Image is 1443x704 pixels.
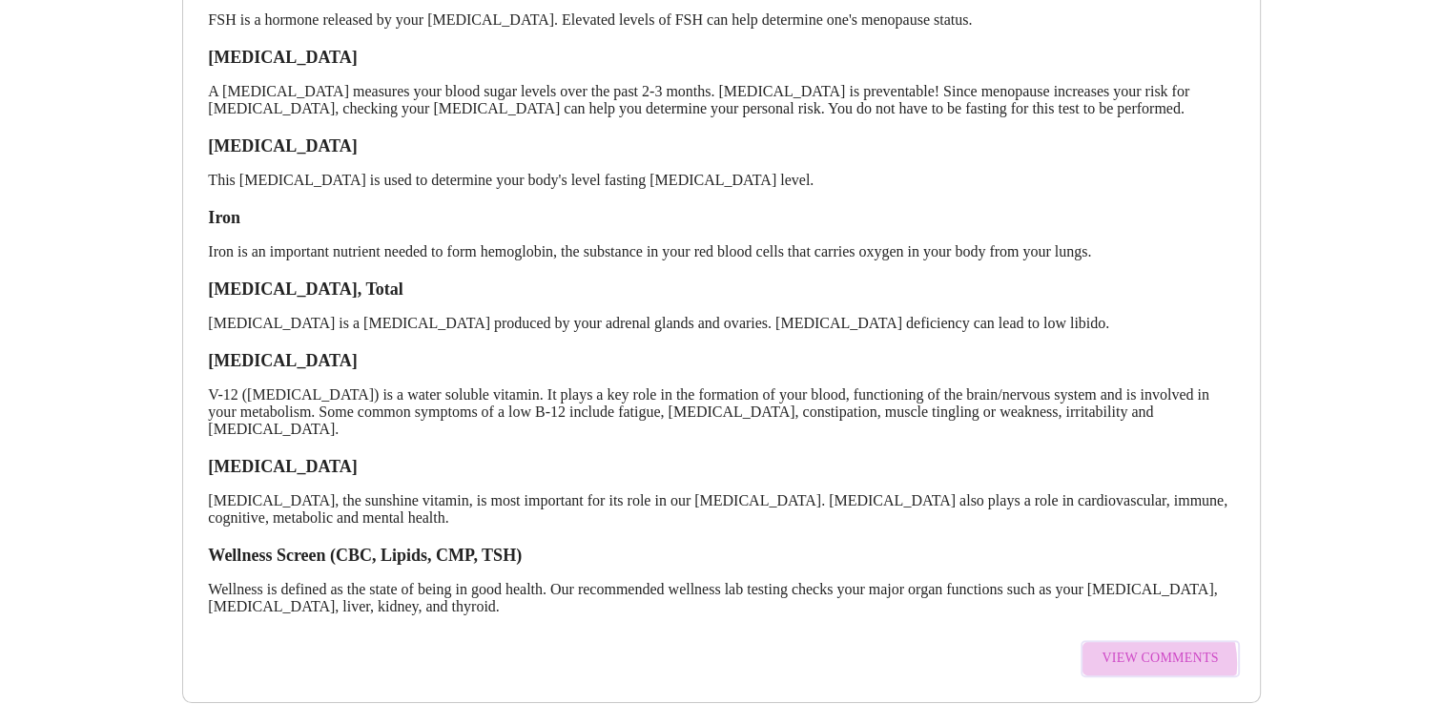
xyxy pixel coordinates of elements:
[208,172,1234,189] p: This [MEDICAL_DATA] is used to determine your body's level fasting [MEDICAL_DATA] level.
[1081,640,1239,677] button: View Comments
[208,208,1234,228] h3: Iron
[208,457,1234,477] h3: [MEDICAL_DATA]
[208,280,1234,300] h3: [MEDICAL_DATA], Total
[208,351,1234,371] h3: [MEDICAL_DATA]
[208,48,1234,68] h3: [MEDICAL_DATA]
[208,492,1234,527] p: [MEDICAL_DATA], the sunshine vitamin, is most important for its role in our [MEDICAL_DATA]. [MEDI...
[1076,631,1244,687] a: View Comments
[208,581,1234,615] p: Wellness is defined as the state of being in good health. Our recommended wellness lab testing ch...
[208,546,1234,566] h3: Wellness Screen (CBC, Lipids, CMP, TSH)
[208,315,1234,332] p: [MEDICAL_DATA] is a [MEDICAL_DATA] produced by your adrenal glands and ovaries. [MEDICAL_DATA] de...
[208,83,1234,117] p: A [MEDICAL_DATA] measures your blood sugar levels over the past 2-3 months. [MEDICAL_DATA] is pre...
[208,386,1234,438] p: V-12 ([MEDICAL_DATA]) is a water soluble vitamin. It plays a key role in the formation of your bl...
[1102,647,1218,671] span: View Comments
[208,11,1234,29] p: FSH is a hormone released by your [MEDICAL_DATA]. Elevated levels of FSH can help determine one's...
[208,136,1234,156] h3: [MEDICAL_DATA]
[208,243,1234,260] p: Iron is an important nutrient needed to form hemoglobin, the substance in your red blood cells th...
